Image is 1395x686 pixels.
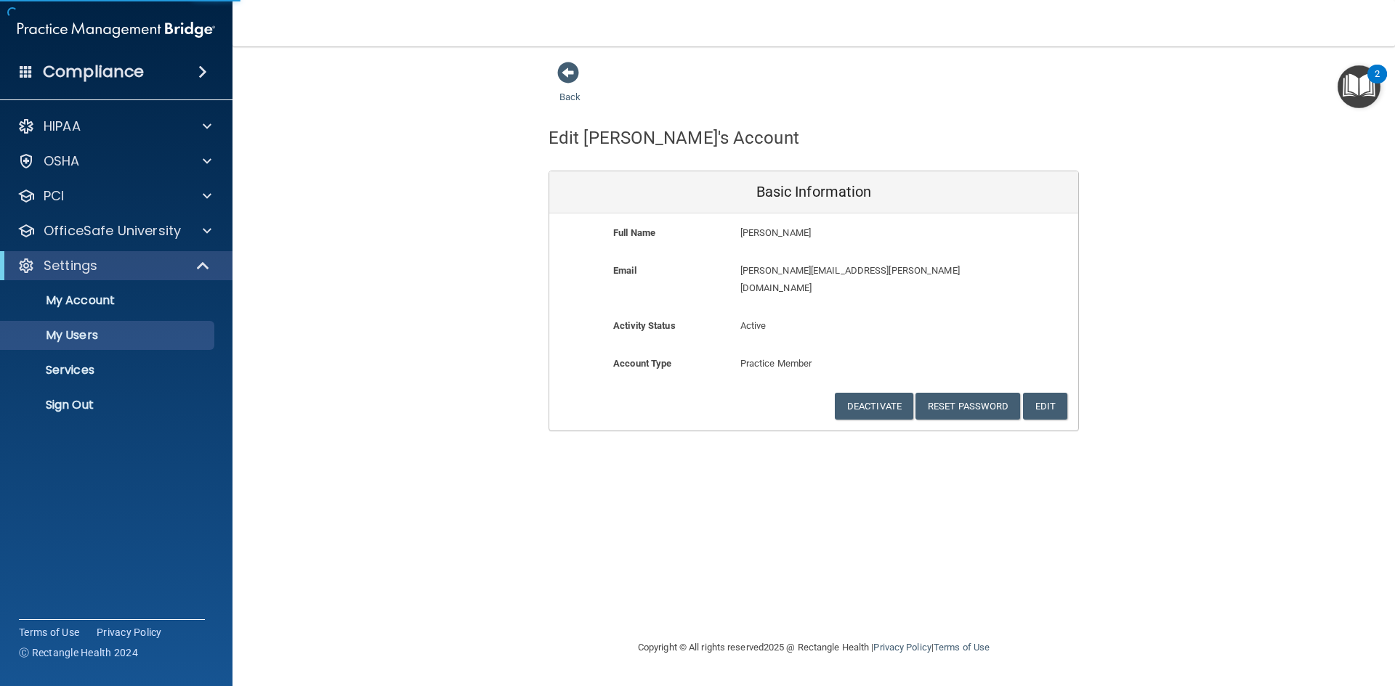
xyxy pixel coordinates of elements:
p: Active [740,317,888,335]
p: [PERSON_NAME][EMAIL_ADDRESS][PERSON_NAME][DOMAIN_NAME] [740,262,972,297]
button: Reset Password [915,393,1020,420]
p: OfficeSafe University [44,222,181,240]
p: Practice Member [740,355,888,372]
span: Ⓒ Rectangle Health 2024 [19,645,138,660]
button: Deactivate [835,393,913,420]
a: PCI [17,187,211,205]
a: Privacy Policy [873,642,931,653]
b: Full Name [613,227,655,238]
a: Privacy Policy [97,625,162,640]
p: PCI [44,187,64,205]
a: Settings [17,257,211,274]
p: My Users [9,328,208,343]
p: OSHA [44,152,80,170]
p: [PERSON_NAME] [740,224,972,242]
p: Sign Out [9,398,208,412]
a: OfficeSafe University [17,222,211,240]
p: My Account [9,293,208,308]
button: Edit [1023,393,1067,420]
h4: Compliance [43,62,144,82]
div: Basic Information [549,171,1078,213]
h4: Edit [PERSON_NAME]'s Account [549,128,799,147]
img: PMB logo [17,15,215,44]
a: Terms of Use [934,642,990,653]
p: Settings [44,257,97,274]
p: HIPAA [44,118,81,135]
div: Copyright © All rights reserved 2025 @ Rectangle Health | | [549,624,1079,671]
a: HIPAA [17,118,211,135]
b: Account Type [613,358,671,369]
button: Open Resource Center, 2 new notifications [1338,65,1380,108]
b: Email [613,265,636,276]
a: Terms of Use [19,625,79,640]
a: Back [559,74,581,102]
div: 2 [1375,74,1380,93]
b: Activity Status [613,320,676,331]
a: OSHA [17,152,211,170]
p: Services [9,363,208,377]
